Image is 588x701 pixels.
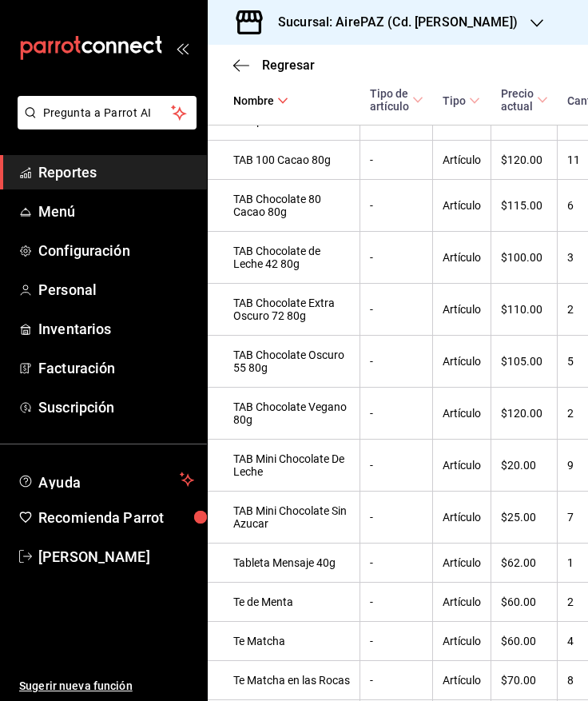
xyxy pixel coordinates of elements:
[360,180,433,232] td: -
[433,544,491,583] td: Artículo
[360,544,433,583] td: -
[433,492,491,544] td: Artículo
[208,661,360,700] td: Te Matcha en las Rocas
[233,94,274,107] div: Nombre
[370,87,423,113] span: Tipo de artículo
[501,87,534,113] div: Precio actual
[18,96,197,129] button: Pregunta a Parrot AI
[360,440,433,492] td: -
[491,661,558,700] td: $70.00
[370,87,409,113] div: Tipo de artículo
[233,94,288,107] span: Nombre
[433,661,491,700] td: Artículo
[38,470,173,489] span: Ayuda
[491,544,558,583] td: $62.00
[208,232,360,284] td: TAB Chocolate de Leche 42 80g
[360,232,433,284] td: -
[433,180,491,232] td: Artículo
[360,284,433,336] td: -
[433,583,491,622] td: Artículo
[208,583,360,622] td: Te de Menta
[38,396,194,418] span: Suscripción
[38,161,194,183] span: Reportes
[360,583,433,622] td: -
[491,440,558,492] td: $20.00
[208,622,360,661] td: Te Matcha
[501,87,548,113] span: Precio actual
[38,507,194,528] span: Recomienda Parrot
[433,232,491,284] td: Artículo
[208,180,360,232] td: TAB Chocolate 80 Cacao 80g
[208,440,360,492] td: TAB Mini Chocolate De Leche
[433,141,491,180] td: Artículo
[491,388,558,440] td: $120.00
[433,336,491,388] td: Artículo
[491,141,558,180] td: $120.00
[360,336,433,388] td: -
[360,622,433,661] td: -
[38,240,194,261] span: Configuración
[208,284,360,336] td: TAB Chocolate Extra Oscuro 72 80g
[491,284,558,336] td: $110.00
[208,492,360,544] td: TAB Mini Chocolate Sin Azucar
[491,336,558,388] td: $105.00
[443,94,480,107] span: Tipo
[433,622,491,661] td: Artículo
[38,357,194,379] span: Facturación
[491,583,558,622] td: $60.00
[208,544,360,583] td: Tableta Mensaje 40g
[433,440,491,492] td: Artículo
[208,141,360,180] td: TAB 100 Cacao 80g
[491,232,558,284] td: $100.00
[38,279,194,301] span: Personal
[38,201,194,222] span: Menú
[360,141,433,180] td: -
[360,388,433,440] td: -
[360,492,433,544] td: -
[360,661,433,700] td: -
[491,492,558,544] td: $25.00
[433,388,491,440] td: Artículo
[38,318,194,340] span: Inventarios
[38,546,194,568] span: [PERSON_NAME]
[491,622,558,661] td: $60.00
[433,284,491,336] td: Artículo
[208,336,360,388] td: TAB Chocolate Oscuro 55 80g
[19,678,194,695] span: Sugerir nueva función
[176,42,189,54] button: open_drawer_menu
[262,58,315,73] span: Regresar
[208,388,360,440] td: TAB Chocolate Vegano 80g
[443,94,466,107] div: Tipo
[11,116,197,133] a: Pregunta a Parrot AI
[233,58,315,73] button: Regresar
[491,180,558,232] td: $115.00
[265,13,518,32] h3: Sucursal: AirePAZ (Cd. [PERSON_NAME])
[43,105,172,121] span: Pregunta a Parrot AI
